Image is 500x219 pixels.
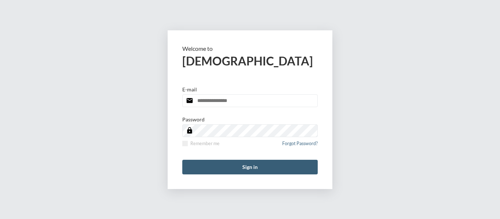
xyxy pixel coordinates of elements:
[182,160,318,174] button: Sign in
[182,86,197,92] p: E-mail
[182,54,318,68] h2: [DEMOGRAPHIC_DATA]
[182,141,220,146] label: Remember me
[182,45,318,52] p: Welcome to
[182,116,205,122] p: Password
[282,141,318,151] a: Forgot Password?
